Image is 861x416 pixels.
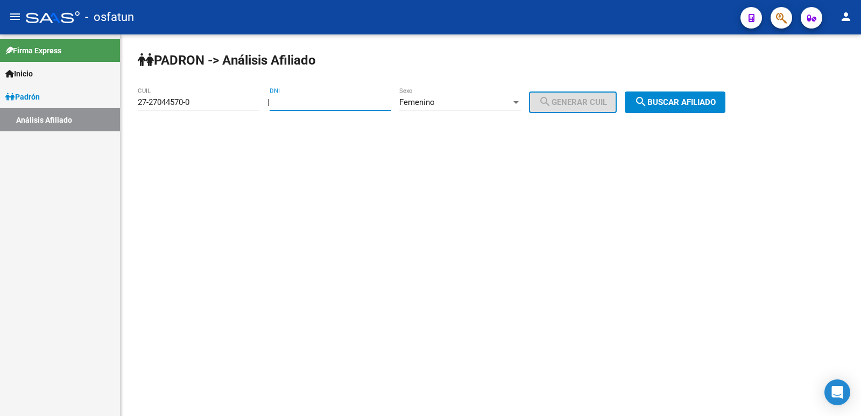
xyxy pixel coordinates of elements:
[9,10,22,23] mat-icon: menu
[5,45,61,57] span: Firma Express
[634,97,716,107] span: Buscar afiliado
[138,53,316,68] strong: PADRON -> Análisis Afiliado
[399,97,435,107] span: Femenino
[539,97,607,107] span: Generar CUIL
[529,91,617,113] button: Generar CUIL
[625,91,725,113] button: Buscar afiliado
[267,97,625,107] div: |
[539,95,552,108] mat-icon: search
[85,5,134,29] span: - osfatun
[5,91,40,103] span: Padrón
[634,95,647,108] mat-icon: search
[824,379,850,405] div: Open Intercom Messenger
[839,10,852,23] mat-icon: person
[5,68,33,80] span: Inicio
